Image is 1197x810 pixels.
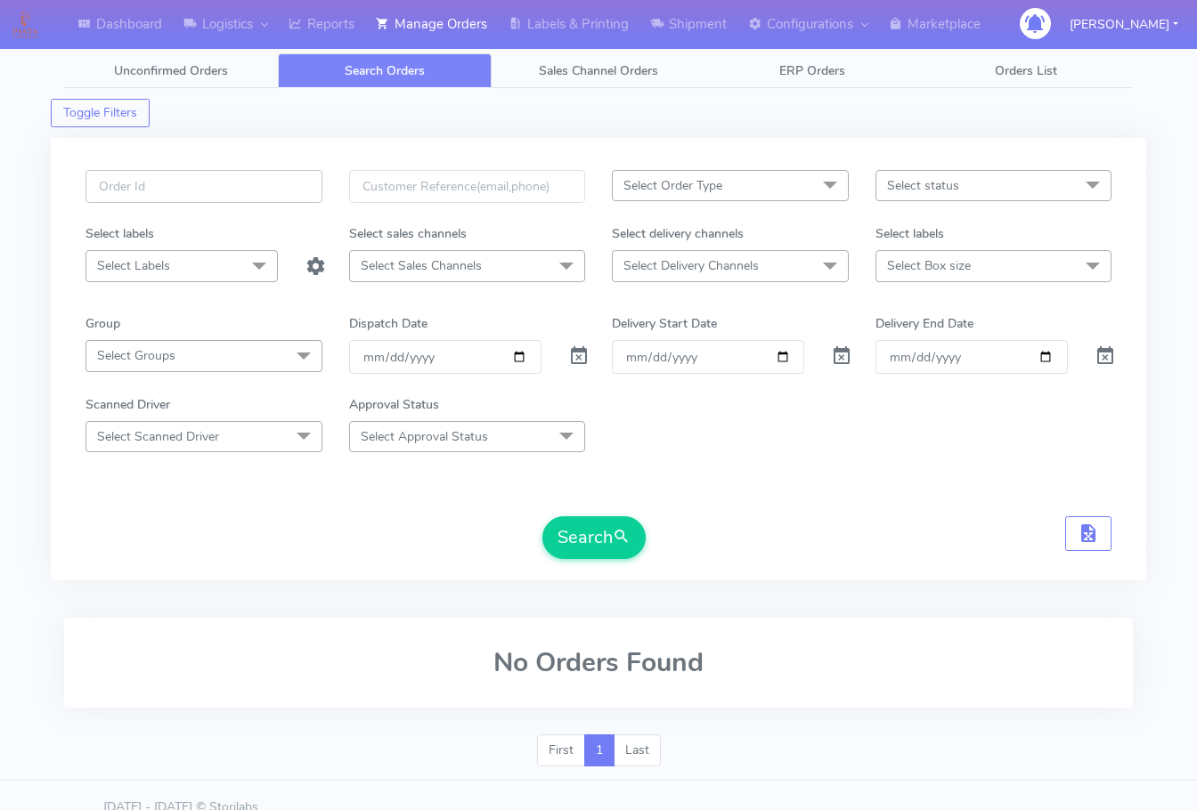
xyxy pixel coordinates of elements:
span: ERP Orders [779,62,845,79]
span: Unconfirmed Orders [114,62,228,79]
label: Select sales channels [349,224,467,243]
label: Delivery End Date [875,314,973,333]
label: Approval Status [349,395,439,414]
label: Group [85,314,120,333]
span: Select Groups [97,347,175,364]
span: Select Order Type [623,177,722,194]
label: Select delivery channels [612,224,744,243]
label: Dispatch Date [349,314,427,333]
button: [PERSON_NAME] [1056,6,1192,43]
h2: No Orders Found [85,648,1111,677]
a: 1 [584,734,615,766]
label: Scanned Driver [85,395,170,414]
span: Select Box size [887,257,971,274]
label: Delivery Start Date [612,314,717,333]
span: Select status [887,177,959,194]
span: Orders List [995,62,1057,79]
span: Select Scanned Driver [97,428,219,445]
span: Search Orders [345,62,425,79]
span: Select Approval Status [361,428,488,445]
input: Customer Reference(email,phone) [349,170,586,203]
input: Order Id [85,170,322,203]
button: Toggle Filters [51,99,150,127]
label: Select labels [875,224,944,243]
span: Select Labels [97,257,170,274]
span: Select Delivery Channels [623,257,759,274]
span: Sales Channel Orders [539,62,658,79]
button: Search [542,516,646,559]
ul: Tabs [64,53,1133,88]
span: Select Sales Channels [361,257,482,274]
label: Select labels [85,224,154,243]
